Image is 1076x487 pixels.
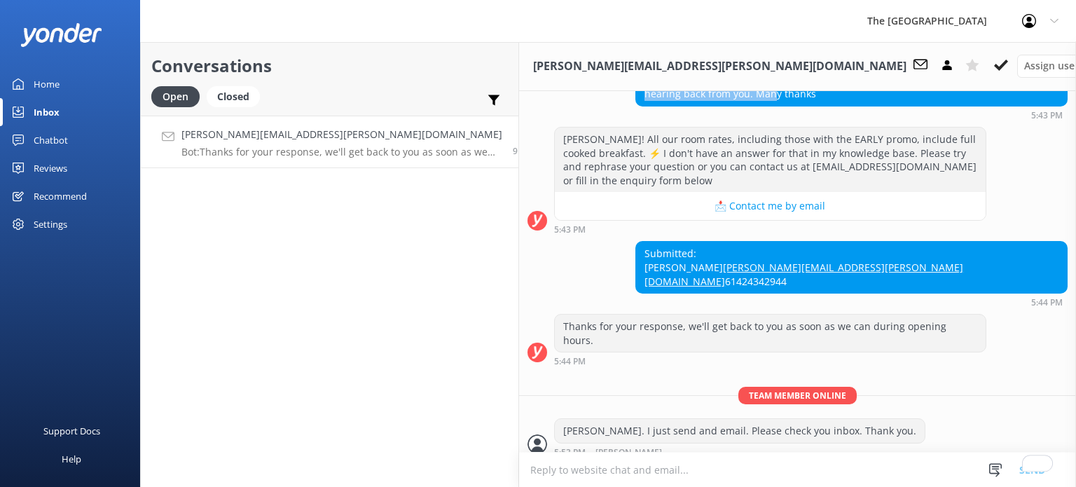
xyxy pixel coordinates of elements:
div: Home [34,70,60,98]
div: Open [151,86,200,107]
a: Closed [207,88,267,104]
div: 11:43pm 09-Aug-2025 (UTC -10:00) Pacific/Honolulu [635,110,1068,120]
h3: [PERSON_NAME][EMAIL_ADDRESS][PERSON_NAME][DOMAIN_NAME] [533,57,906,76]
div: Closed [207,86,260,107]
div: Recommend [34,182,87,210]
div: [PERSON_NAME]. I just send and email. Please check you inbox. Thank you. [555,419,925,443]
img: yonder-white-logo.png [21,23,102,46]
div: Inbox [34,98,60,126]
div: Chatbot [34,126,68,154]
h2: Conversations [151,53,508,79]
span: 11:44pm 09-Aug-2025 (UTC -10:00) Pacific/Honolulu [513,145,525,157]
strong: 5:44 PM [1031,299,1063,307]
div: 11:44pm 09-Aug-2025 (UTC -10:00) Pacific/Honolulu [554,356,986,366]
a: [PERSON_NAME][EMAIL_ADDRESS][PERSON_NAME][DOMAIN_NAME] [644,261,963,288]
div: Thanks for your response, we'll get back to you as soon as we can during opening hours. [555,315,986,352]
p: Bot: Thanks for your response, we'll get back to you as soon as we can during opening hours. [181,146,502,158]
strong: 5:44 PM [554,357,586,366]
span: Team member online [738,387,857,404]
a: [PERSON_NAME][EMAIL_ADDRESS][PERSON_NAME][DOMAIN_NAME]Bot:Thanks for your response, we'll get bac... [141,116,518,168]
div: Submitted: [PERSON_NAME] 61424342944 [636,242,1067,293]
div: 11:43pm 09-Aug-2025 (UTC -10:00) Pacific/Honolulu [554,224,986,234]
a: Open [151,88,207,104]
strong: 5:43 PM [1031,111,1063,120]
div: [PERSON_NAME]! All our room rates, including those with the EARLY promo, include full cooked brea... [555,128,986,192]
div: 11:53pm 09-Aug-2025 (UTC -10:00) Pacific/Honolulu [554,447,925,458]
div: Settings [34,210,67,238]
div: Support Docs [43,417,100,445]
div: Reviews [34,154,67,182]
strong: 5:53 PM [554,448,586,458]
div: Help [62,445,81,473]
div: 11:44pm 09-Aug-2025 (UTC -10:00) Pacific/Honolulu [635,297,1068,307]
span: [PERSON_NAME] [595,448,662,458]
button: 📩 Contact me by email [555,192,986,220]
textarea: To enrich screen reader interactions, please activate Accessibility in Grammarly extension settings [519,453,1076,487]
h4: [PERSON_NAME][EMAIL_ADDRESS][PERSON_NAME][DOMAIN_NAME] [181,127,502,142]
strong: 5:43 PM [554,226,586,234]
